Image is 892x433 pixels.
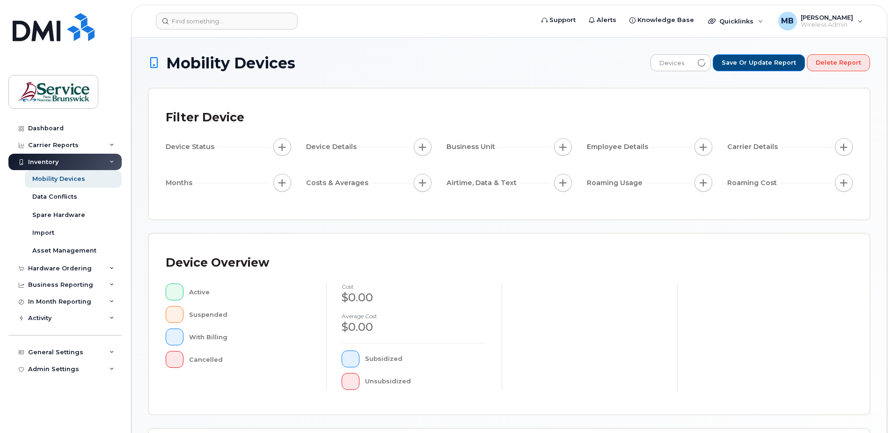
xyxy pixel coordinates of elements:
h4: cost [342,284,487,290]
div: With Billing [189,328,312,345]
span: Roaming Usage [587,178,645,188]
span: Roaming Cost [727,178,780,188]
span: Device Details [306,142,359,152]
span: Mobility Devices [166,55,295,71]
span: Airtime, Data & Text [446,178,519,188]
div: $0.00 [342,319,487,335]
span: Employee Details [587,142,651,152]
span: Costs & Averages [306,178,371,188]
div: Suspended [189,306,312,323]
h4: Average cost [342,313,487,319]
span: Save or Update Report [722,59,796,67]
div: Unsubsidized [365,373,487,390]
span: Devices [651,55,693,72]
button: Delete Report [807,54,870,71]
span: Carrier Details [727,142,781,152]
div: Filter Device [166,105,244,130]
div: Subsidized [365,351,487,367]
div: Cancelled [189,351,312,368]
span: Delete Report [816,59,861,67]
span: Business Unit [446,142,498,152]
div: Device Overview [166,251,269,275]
button: Save or Update Report [713,54,805,71]
span: Months [166,178,195,188]
span: Device Status [166,142,217,152]
div: $0.00 [342,290,487,306]
div: Active [189,284,312,300]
